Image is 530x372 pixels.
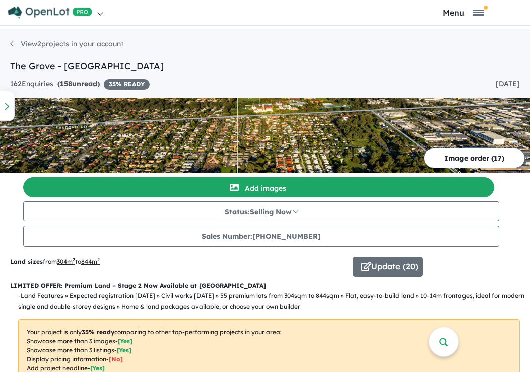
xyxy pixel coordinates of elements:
img: Openlot PRO Logo White [8,6,92,19]
sup: 2 [73,257,75,262]
span: [ Yes ] [118,337,132,345]
u: 844 m [81,258,100,265]
b: 35 % ready [82,328,114,336]
a: View2projects in your account [10,39,123,48]
button: Status:Selling Now [23,201,499,221]
u: Add project headline [27,364,88,372]
button: Toggle navigation [399,8,528,17]
u: Showcase more than 3 listings [27,346,114,354]
button: Image order (17) [424,148,525,168]
button: Sales Number:[PHONE_NUMBER] [23,226,499,247]
span: [ No ] [109,355,123,363]
span: to [75,258,100,265]
u: Display pricing information [27,355,106,363]
span: 35 % READY [104,79,150,90]
div: 162 Enquir ies [10,78,150,90]
b: Land sizes [10,258,43,265]
span: [ Yes ] [90,364,105,372]
span: [ Yes ] [117,346,131,354]
u: Showcase more than 3 images [27,337,115,345]
nav: breadcrumb [10,39,520,59]
u: 304 m [57,258,75,265]
sup: 2 [97,257,100,262]
button: Add images [23,177,494,197]
p: LIMITED OFFER: Premium Land – Stage 2 Now Available at [GEOGRAPHIC_DATA] [10,281,520,291]
span: 158 [60,79,72,88]
p: - Land Features » Expected registration [DATE] » Civil works [DATE] » 55 premium lots from 304sqm... [18,291,528,312]
button: Update (20) [353,257,423,277]
a: The Grove - [GEOGRAPHIC_DATA] [10,60,164,72]
strong: ( unread) [57,79,100,88]
div: [DATE] [496,78,520,90]
p: from [10,257,345,267]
